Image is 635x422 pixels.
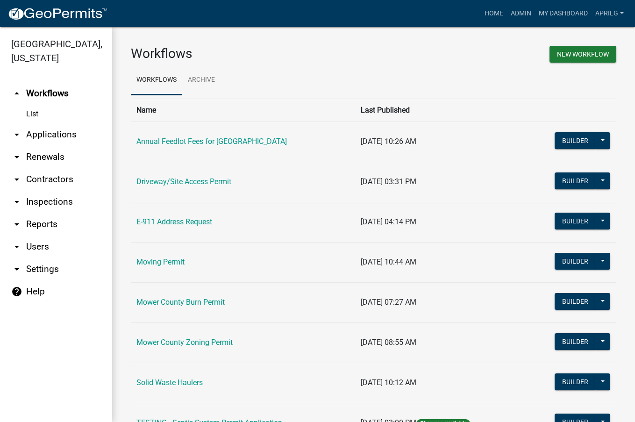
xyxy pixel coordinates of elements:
[361,177,416,186] span: [DATE] 03:31 PM
[555,333,596,350] button: Builder
[131,65,182,95] a: Workflows
[592,5,628,22] a: aprilg
[131,99,355,122] th: Name
[136,257,185,266] a: Moving Permit
[555,253,596,270] button: Builder
[182,65,221,95] a: Archive
[549,46,616,63] button: New Workflow
[481,5,507,22] a: Home
[361,338,416,347] span: [DATE] 08:55 AM
[355,99,522,122] th: Last Published
[361,378,416,387] span: [DATE] 10:12 AM
[11,151,22,163] i: arrow_drop_down
[555,213,596,229] button: Builder
[555,373,596,390] button: Builder
[361,257,416,266] span: [DATE] 10:44 AM
[11,88,22,99] i: arrow_drop_up
[361,137,416,146] span: [DATE] 10:26 AM
[136,177,231,186] a: Driveway/Site Access Permit
[555,293,596,310] button: Builder
[136,137,287,146] a: Annual Feedlot Fees for [GEOGRAPHIC_DATA]
[131,46,367,62] h3: Workflows
[136,378,203,387] a: Solid Waste Haulers
[136,298,225,307] a: Mower County Burn Permit
[11,219,22,230] i: arrow_drop_down
[555,132,596,149] button: Builder
[11,264,22,275] i: arrow_drop_down
[11,241,22,252] i: arrow_drop_down
[11,174,22,185] i: arrow_drop_down
[136,217,212,226] a: E-911 Address Request
[361,298,416,307] span: [DATE] 07:27 AM
[11,286,22,297] i: help
[361,217,416,226] span: [DATE] 04:14 PM
[507,5,535,22] a: Admin
[136,338,233,347] a: Mower County Zoning Permit
[11,196,22,207] i: arrow_drop_down
[555,172,596,189] button: Builder
[535,5,592,22] a: My Dashboard
[11,129,22,140] i: arrow_drop_down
